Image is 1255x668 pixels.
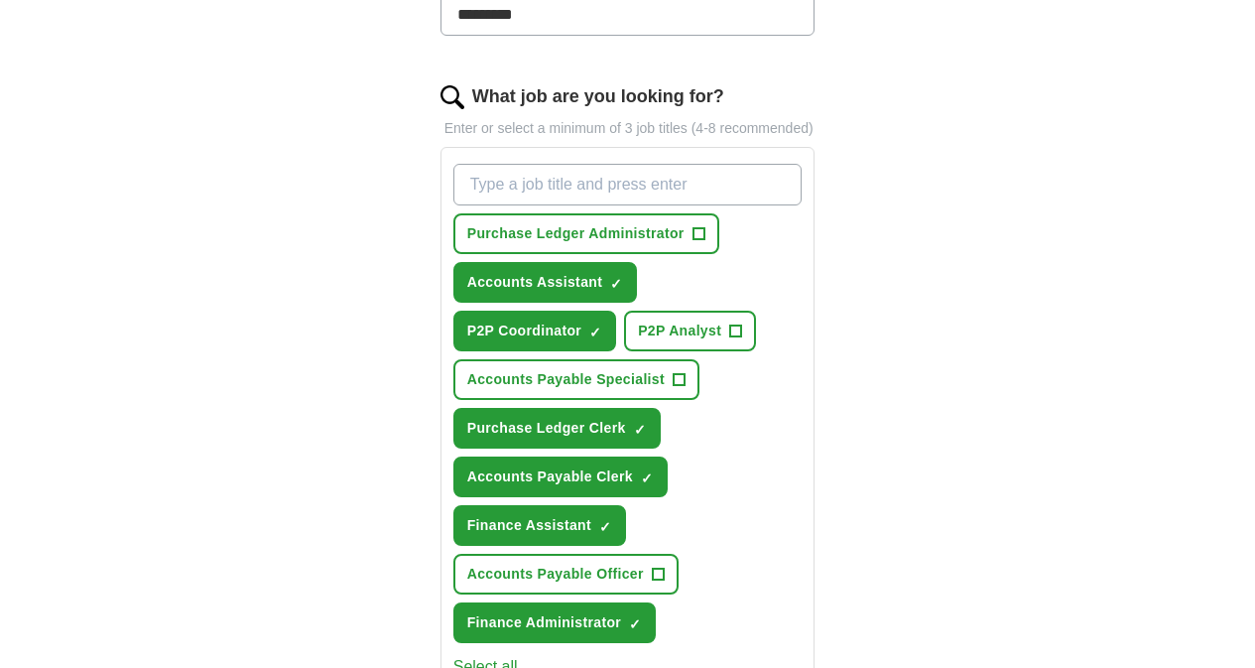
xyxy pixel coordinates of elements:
[467,564,644,585] span: Accounts Payable Officer
[629,616,641,632] span: ✓
[467,369,665,390] span: Accounts Payable Specialist
[453,164,803,205] input: Type a job title and press enter
[453,213,719,254] button: Purchase Ledger Administrator
[472,83,724,110] label: What job are you looking for?
[641,470,653,486] span: ✓
[467,321,581,341] span: P2P Coordinator
[599,519,611,535] span: ✓
[610,276,622,292] span: ✓
[467,418,626,439] span: Purchase Ledger Clerk
[453,311,616,351] button: P2P Coordinator✓
[440,85,464,109] img: search.png
[453,602,656,643] button: Finance Administrator✓
[467,223,685,244] span: Purchase Ledger Administrator
[467,515,591,536] span: Finance Assistant
[440,118,816,139] p: Enter or select a minimum of 3 job titles (4-8 recommended)
[589,325,601,340] span: ✓
[453,262,637,303] button: Accounts Assistant✓
[634,422,646,438] span: ✓
[467,612,621,633] span: Finance Administrator
[453,408,661,449] button: Purchase Ledger Clerk✓
[453,457,668,497] button: Accounts Payable Clerk✓
[467,272,602,293] span: Accounts Assistant
[453,554,679,595] button: Accounts Payable Officer
[467,467,633,487] span: Accounts Payable Clerk
[624,311,756,351] button: P2P Analyst
[453,359,699,400] button: Accounts Payable Specialist
[638,321,721,341] span: P2P Analyst
[453,505,626,546] button: Finance Assistant✓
